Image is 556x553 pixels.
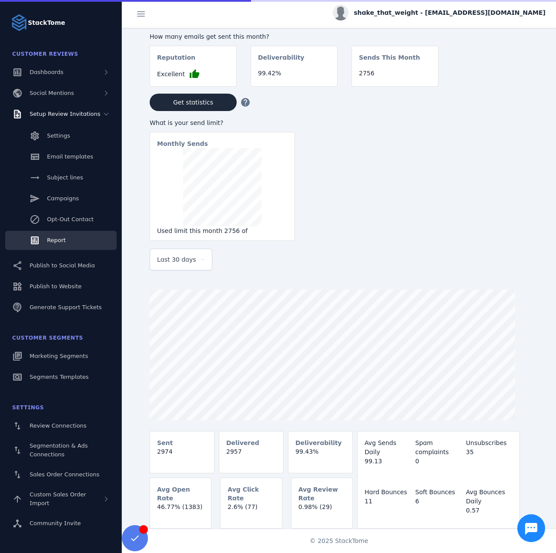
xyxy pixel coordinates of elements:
[295,438,342,447] mat-card-subtitle: Deliverability
[258,53,305,69] mat-card-subtitle: Deliverability
[5,168,117,187] a: Subject lines
[365,488,411,497] div: Hard Bounces
[150,447,214,463] mat-card-content: 2974
[333,5,546,20] button: shake_that_weight - [EMAIL_ADDRESS][DOMAIN_NAME]
[157,438,173,447] mat-card-subtitle: Sent
[47,174,83,181] span: Subject lines
[30,353,88,359] span: Marketing Segments
[226,438,259,447] mat-card-subtitle: Delivered
[288,447,352,463] mat-card-content: 99.43%
[189,69,200,79] mat-icon: thumb_up
[157,254,196,265] span: Last 30 days
[310,536,368,546] span: © 2025 StackTome
[5,347,117,366] a: Marketing Segments
[352,69,438,85] mat-card-content: 2756
[150,32,439,41] div: How many emails get sent this month?
[365,438,411,457] div: Avg Sends Daily
[30,111,100,117] span: Setup Review Invitations
[333,5,348,20] img: profile.jpg
[466,506,512,515] div: 0.57
[30,442,88,458] span: Segmentation & Ads Connections
[415,497,462,506] div: 6
[5,277,117,296] a: Publish to Website
[5,368,117,387] a: Segments Templates
[415,488,462,497] div: Soft Bounces
[298,485,345,502] mat-card-subtitle: Avg Review Rate
[30,69,64,75] span: Dashboards
[12,51,78,57] span: Customer Reviews
[157,139,208,148] mat-card-subtitle: Monthly Sends
[359,53,420,69] mat-card-subtitle: Sends This Month
[173,99,213,105] span: Get statistics
[30,262,95,269] span: Publish to Social Media
[5,126,117,145] a: Settings
[5,256,117,275] a: Publish to Social Media
[47,195,79,202] span: Campaigns
[28,18,65,27] strong: StackTome
[157,226,288,236] div: Used limit this month 2756 of
[466,448,512,457] div: 35
[157,53,195,69] mat-card-subtitle: Reputation
[258,69,330,78] div: 99.42%
[30,520,81,526] span: Community Invite
[30,471,99,478] span: Sales Order Connections
[150,118,295,128] div: What is your send limit?
[47,216,94,223] span: Opt-Out Contact
[221,502,281,519] mat-card-content: 2.6% (77)
[5,465,117,484] a: Sales Order Connections
[12,335,83,341] span: Customer Segments
[5,210,117,229] a: Opt-Out Contact
[219,447,283,463] mat-card-content: 2957
[5,231,117,250] a: Report
[10,14,28,31] img: Logo image
[5,147,117,166] a: Email templates
[12,405,44,411] span: Settings
[150,502,211,519] mat-card-content: 46.77% (1383)
[5,416,117,435] a: Review Connections
[30,283,81,290] span: Publish to Website
[365,457,411,466] div: 99.13
[354,8,546,17] span: shake_that_weight - [EMAIL_ADDRESS][DOMAIN_NAME]
[5,298,117,317] a: Generate Support Tickets
[365,497,411,506] div: 11
[157,70,185,79] span: Excellent
[5,437,117,463] a: Segmentation & Ads Connections
[291,502,352,519] mat-card-content: 0.98% (29)
[415,457,462,466] div: 0
[466,488,512,506] div: Avg Bounces Daily
[150,94,237,111] button: Get statistics
[415,438,462,457] div: Spam complaints
[30,374,89,380] span: Segments Templates
[47,237,66,243] span: Report
[30,304,102,310] span: Generate Support Tickets
[466,438,512,448] div: Unsubscribes
[30,491,86,506] span: Custom Sales Order Import
[228,485,275,502] mat-card-subtitle: Avg Click Rate
[5,189,117,208] a: Campaigns
[47,132,70,139] span: Settings
[30,90,74,96] span: Social Mentions
[47,153,93,160] span: Email templates
[157,485,204,502] mat-card-subtitle: Avg Open Rate
[30,422,87,429] span: Review Connections
[5,514,117,533] a: Community Invite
